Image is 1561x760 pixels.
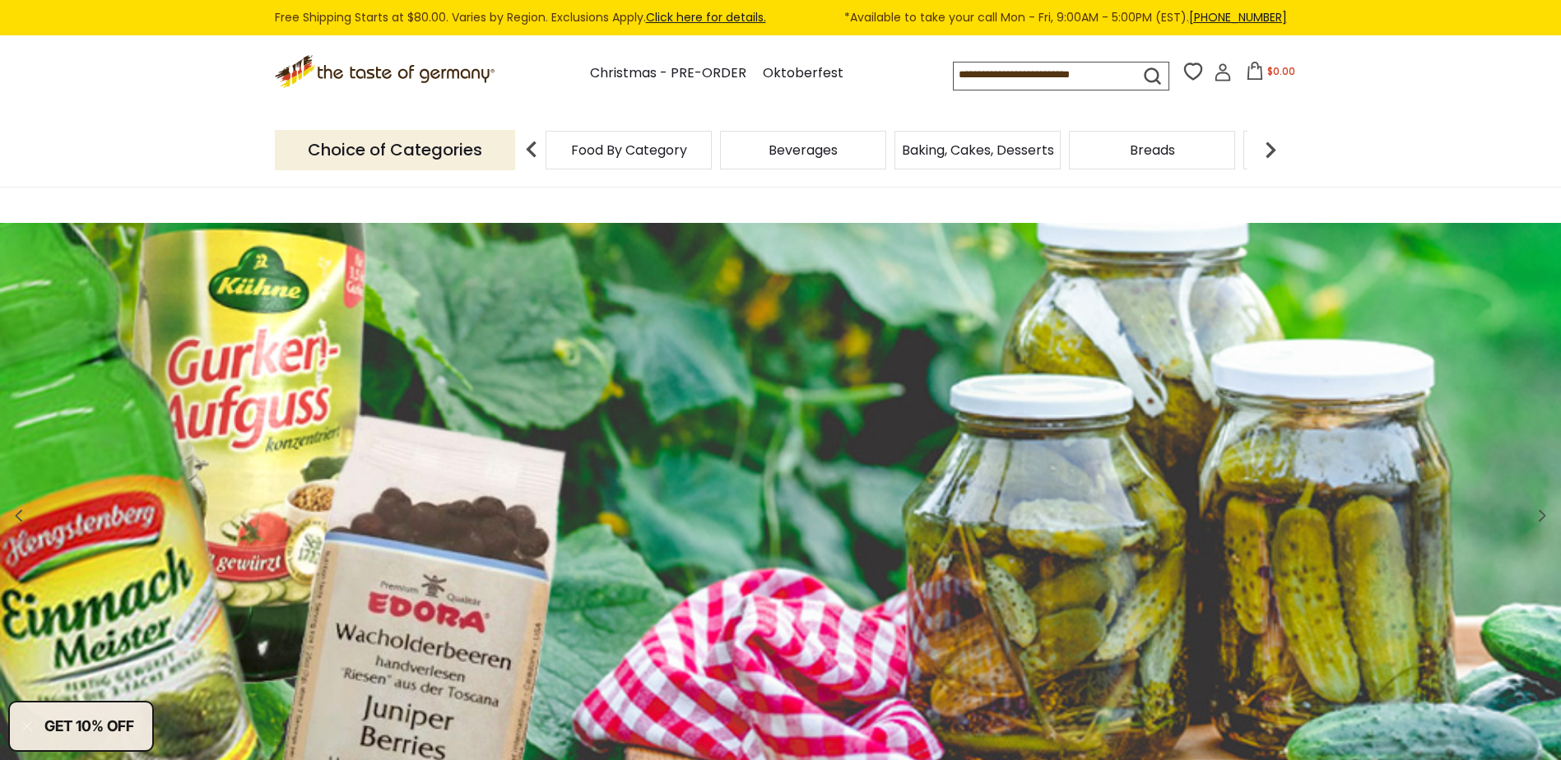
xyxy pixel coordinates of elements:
a: Breads [1130,144,1175,156]
a: Oktoberfest [763,63,843,85]
img: previous arrow [515,133,548,166]
p: Choice of Categories [275,130,515,170]
span: $0.00 [1267,64,1295,78]
a: Beverages [769,144,838,156]
span: *Available to take your call Mon - Fri, 9:00AM - 5:00PM (EST). [844,8,1287,27]
a: Baking, Cakes, Desserts [902,144,1054,156]
img: next arrow [1254,133,1287,166]
a: Food By Category [571,144,687,156]
button: $0.00 [1235,62,1305,86]
a: Christmas - PRE-ORDER [590,63,746,85]
a: Click here for details. [646,9,766,25]
a: [PHONE_NUMBER] [1189,9,1287,25]
div: Free Shipping Starts at $80.00. Varies by Region. Exclusions Apply. [275,8,1287,27]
